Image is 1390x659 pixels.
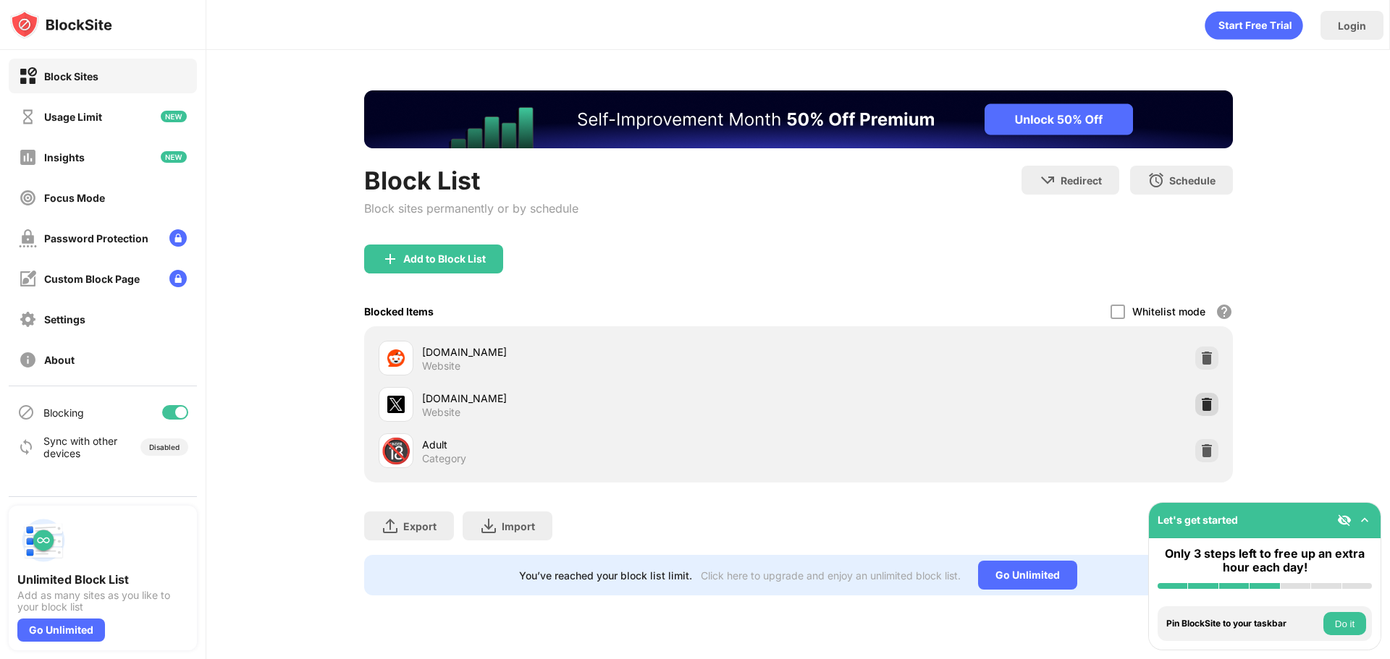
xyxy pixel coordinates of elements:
img: about-off.svg [19,351,37,369]
div: Add as many sites as you like to your block list [17,590,188,613]
img: customize-block-page-off.svg [19,270,37,288]
img: eye-not-visible.svg [1337,513,1352,527]
div: Website [422,406,460,419]
div: Insights [44,151,85,163]
div: Add to Block List [403,253,486,265]
div: Only 3 steps left to free up an extra hour each day! [1158,547,1372,574]
div: Import [502,520,535,532]
img: omni-setup-toggle.svg [1357,513,1372,527]
div: Pin BlockSite to your taskbar [1166,618,1320,629]
img: favicons [387,349,405,367]
img: favicons [387,396,405,413]
img: sync-icon.svg [17,438,35,456]
div: You’ve reached your block list limit. [519,569,692,582]
div: Go Unlimited [17,618,105,642]
div: Block sites permanently or by schedule [364,201,578,216]
img: logo-blocksite.svg [10,10,112,39]
div: Usage Limit [44,111,102,123]
div: Disabled [149,443,180,451]
img: new-icon.svg [161,111,187,122]
div: Settings [44,313,85,326]
div: Block List [364,166,578,195]
img: time-usage-off.svg [19,108,37,126]
div: animation [1205,11,1303,40]
div: Go Unlimited [978,561,1077,590]
img: lock-menu.svg [169,270,187,287]
img: block-on.svg [19,67,37,85]
button: Do it [1323,612,1366,635]
div: About [44,354,75,366]
div: 🔞 [381,436,411,466]
img: blocking-icon.svg [17,404,35,421]
div: Block Sites [44,70,98,82]
div: Sync with other devices [43,435,118,459]
img: new-icon.svg [161,151,187,163]
div: Whitelist mode [1132,305,1205,318]
div: Blocking [43,407,84,419]
div: Unlimited Block List [17,572,188,587]
div: Category [422,452,466,465]
div: Website [422,360,460,373]
img: focus-off.svg [19,189,37,207]
div: Custom Block Page [44,273,140,285]
div: Export [403,520,437,532]
iframe: Banner [364,90,1233,148]
img: lock-menu.svg [169,229,187,247]
img: settings-off.svg [19,310,37,328]
img: password-protection-off.svg [19,229,37,247]
div: Schedule [1169,174,1216,187]
img: push-block-list.svg [17,514,69,566]
div: Let's get started [1158,514,1238,526]
img: insights-off.svg [19,148,37,166]
div: Focus Mode [44,192,105,204]
div: Password Protection [44,232,148,245]
div: Click here to upgrade and enjoy an unlimited block list. [701,569,961,582]
div: Blocked Items [364,305,434,318]
div: [DOMAIN_NAME] [422,391,799,406]
div: Login [1338,20,1366,32]
div: Redirect [1061,174,1102,187]
div: [DOMAIN_NAME] [422,344,799,360]
div: Adult [422,437,799,452]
